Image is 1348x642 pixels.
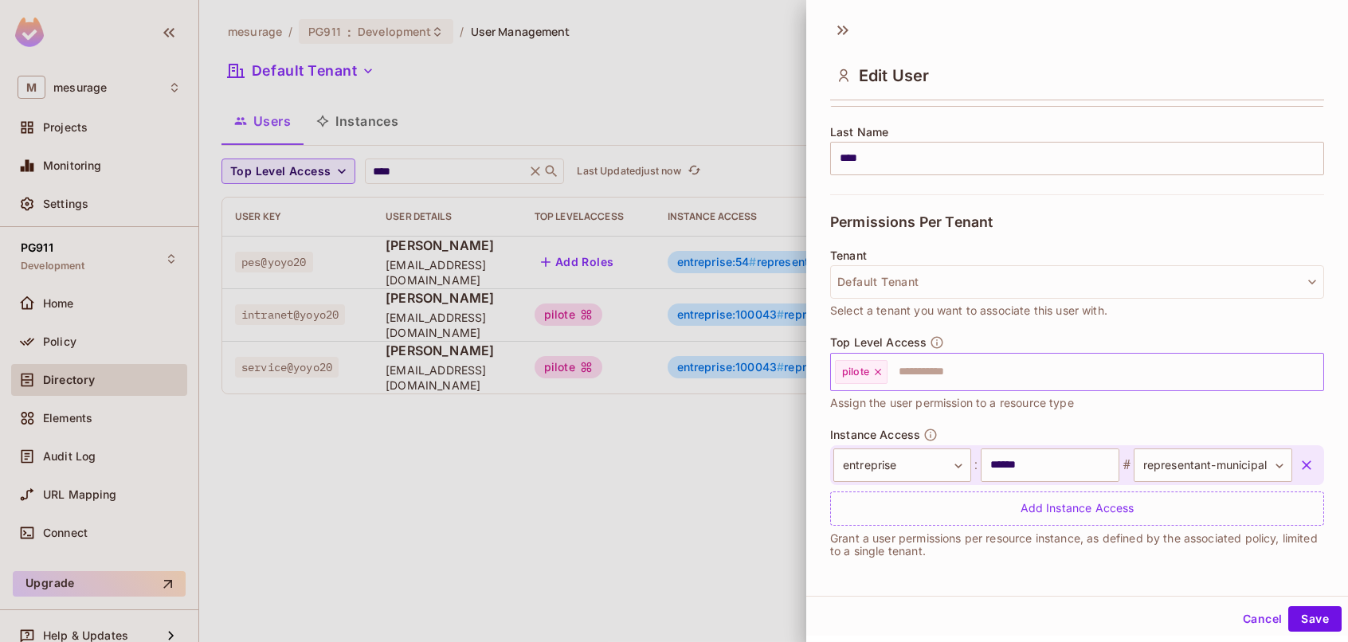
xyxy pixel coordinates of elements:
[830,302,1107,319] span: Select a tenant you want to associate this user with.
[1315,370,1319,373] button: Open
[830,336,927,349] span: Top Level Access
[830,394,1074,412] span: Assign the user permission to a resource type
[830,532,1324,558] p: Grant a user permissions per resource instance, as defined by the associated policy, limited to a...
[830,214,993,230] span: Permissions Per Tenant
[859,66,929,85] span: Edit User
[833,448,971,482] div: entreprise
[830,265,1324,299] button: Default Tenant
[830,126,888,139] span: Last Name
[971,456,981,475] span: :
[842,366,869,378] span: pilote
[1288,606,1342,632] button: Save
[1119,456,1134,475] span: #
[830,249,867,262] span: Tenant
[830,429,920,441] span: Instance Access
[1236,606,1288,632] button: Cancel
[1134,448,1292,482] div: representant-municipal
[830,491,1324,526] div: Add Instance Access
[835,360,888,384] div: pilote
